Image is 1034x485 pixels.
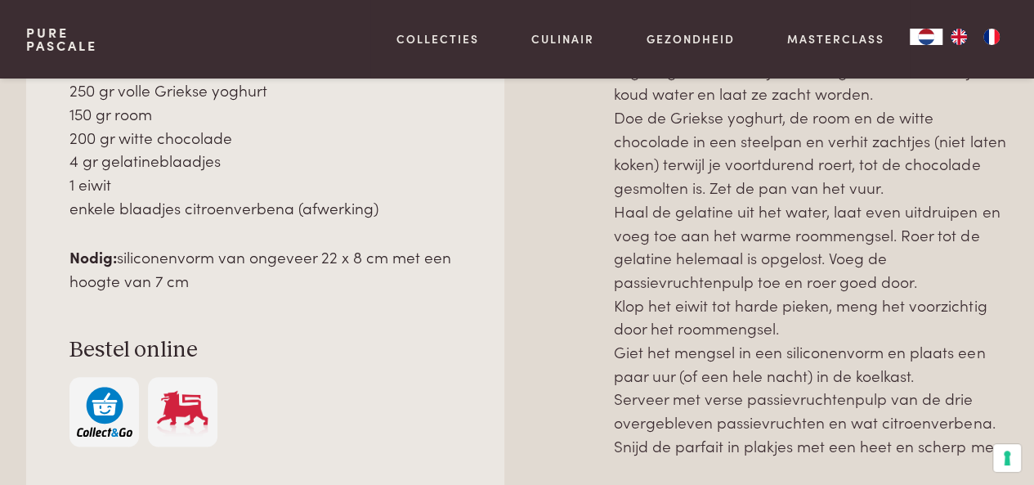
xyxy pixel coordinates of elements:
a: Gezondheid [647,30,735,47]
a: FR [975,29,1008,45]
a: Collecties [396,30,479,47]
img: Delhaize [154,387,210,437]
aside: Language selected: Nederlands [910,29,1008,45]
strong: Nodig: [69,245,117,267]
img: c308188babc36a3a401bcb5cb7e020f4d5ab42f7cacd8327e500463a43eeb86c.svg [77,387,132,437]
h3: Bestel online [69,336,460,365]
a: EN [942,29,975,45]
div: Language [910,29,942,45]
a: NL [910,29,942,45]
a: Culinair [531,30,594,47]
button: Uw voorkeuren voor toestemming voor trackingtechnologieën [993,444,1021,472]
p: siliconenvorm van ongeveer 22 x 8 cm met een hoogte van 7 cm [69,245,460,292]
ul: Language list [942,29,1008,45]
p: 10 passievruchten 250 gr volle Griekse yoghurt 150 gr room 200 gr witte chocolade 4 gr gelatinebl... [69,55,460,219]
a: Masterclass [786,30,884,47]
a: PurePascale [26,26,97,52]
p: Halveer zeven passievruchten en lepel het binnenste met de zaadjes eruit. Leg de gelatineblaadjes... [614,11,1008,457]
